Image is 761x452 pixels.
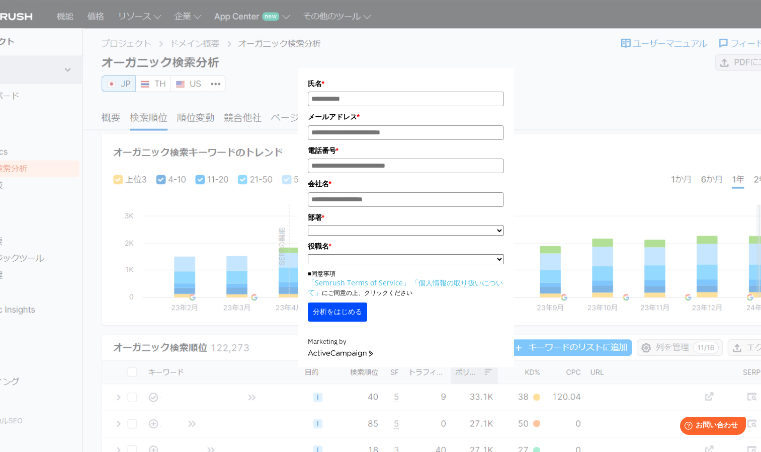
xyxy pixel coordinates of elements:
[308,269,504,297] p: ■同意事項 にご同意の上、クリックください
[308,241,504,252] label: 役職名
[308,303,367,322] button: 分析をはじめる
[308,212,504,223] label: 部署
[308,178,504,189] label: 会社名
[308,145,504,156] label: 電話番号
[308,278,410,287] a: 「Semrush Terms of Service」
[308,78,504,89] label: 氏名
[308,111,504,122] label: メールアドレス
[308,278,503,297] a: 「個人情報の取り扱いについて」
[308,337,504,347] div: Marketing by
[671,413,750,441] iframe: Help widget launcher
